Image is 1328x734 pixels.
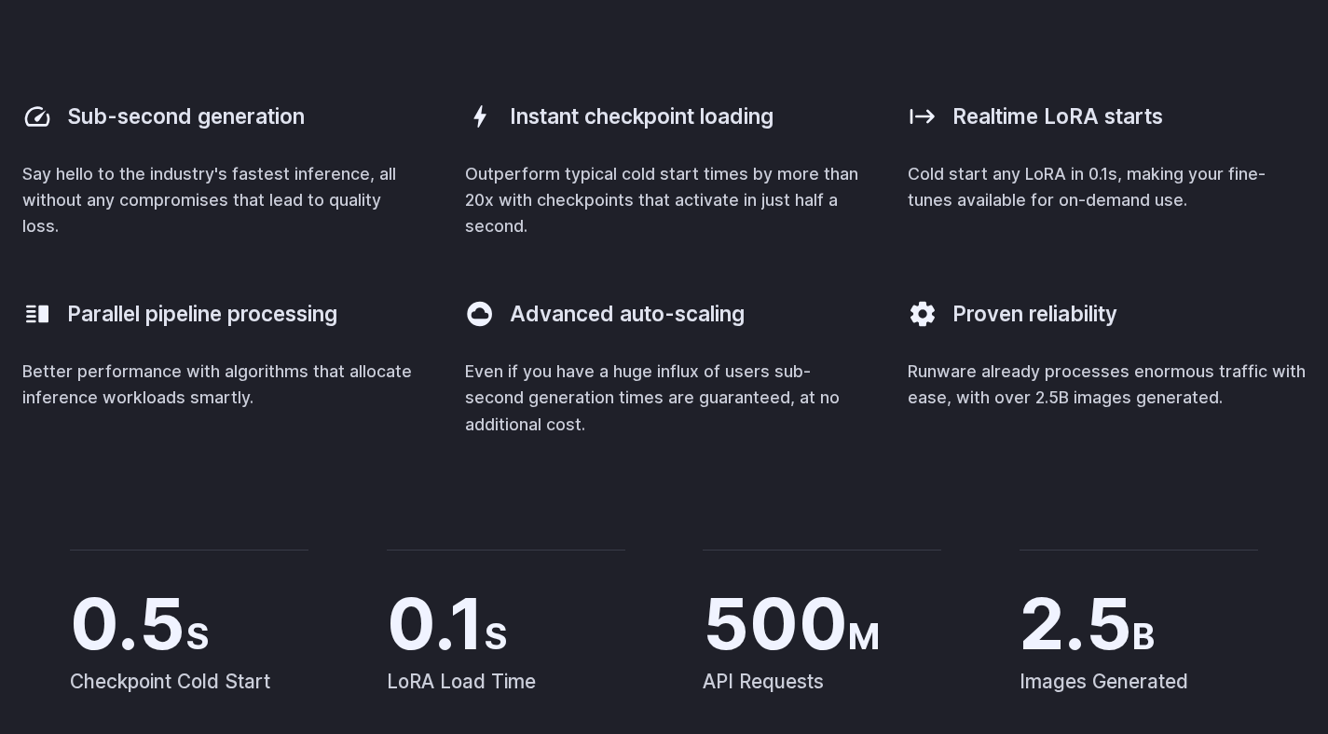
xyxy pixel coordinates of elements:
[510,299,745,329] h3: Advanced auto-scaling
[952,299,1117,329] h3: Proven reliability
[465,359,863,437] p: Even if you have a huge influx of users sub-second generation times are guaranteed, at no additio...
[908,359,1306,411] p: Runware already processes enormous traffic with ease, with over 2.5B images generated.
[22,359,420,411] p: Better performance with algorithms that allocate inference workloads smartly.
[1132,615,1155,658] span: B
[848,615,880,658] span: M
[67,102,305,131] h3: Sub-second generation
[952,102,1163,131] h3: Realtime LoRA starts
[22,161,420,239] p: Say hello to the industry's fastest inference, all without any compromises that lead to quality l...
[484,615,508,658] span: S
[703,588,941,659] span: 500
[70,588,308,659] span: 0.5
[465,161,863,239] p: Outperform typical cold start times by more than 20x with checkpoints that activate in just half ...
[510,102,774,131] h3: Instant checkpoint loading
[387,588,625,659] span: 0.1
[67,299,337,329] h3: Parallel pipeline processing
[908,161,1306,213] p: Cold start any LoRA in 0.1s, making your fine-tunes available for on-demand use.
[185,615,210,658] span: S
[1020,588,1258,659] span: 2.5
